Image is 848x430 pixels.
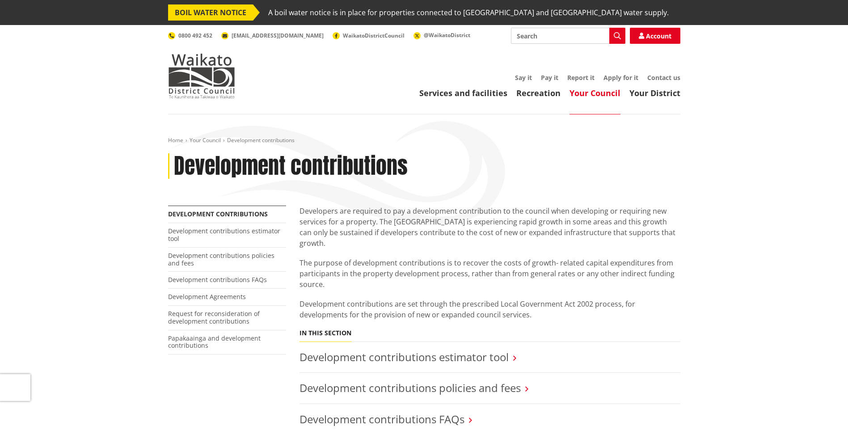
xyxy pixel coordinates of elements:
[300,299,680,320] p: Development contributions are set through the prescribed Local Government Act 2002 process, for d...
[174,153,408,179] h1: Development contributions
[190,136,221,144] a: Your Council
[570,88,620,98] a: Your Council
[221,32,324,39] a: [EMAIL_ADDRESS][DOMAIN_NAME]
[647,73,680,82] a: Contact us
[333,32,405,39] a: WaikatoDistrictCouncil
[629,88,680,98] a: Your District
[168,334,261,350] a: Papakaainga and development contributions
[603,73,638,82] a: Apply for it
[168,227,280,243] a: Development contributions estimator tool
[232,32,324,39] span: [EMAIL_ADDRESS][DOMAIN_NAME]
[168,292,246,301] a: Development Agreements
[168,4,253,21] span: BOIL WATER NOTICE
[424,31,470,39] span: @WaikatoDistrict
[168,210,268,218] a: Development contributions
[168,137,680,144] nav: breadcrumb
[300,257,680,290] p: The purpose of development contributions is to recover the costs of growth- related capital expen...
[630,28,680,44] a: Account
[516,88,561,98] a: Recreation
[300,350,509,364] a: Development contributions estimator tool
[300,412,464,426] a: Development contributions FAQs
[268,4,669,21] span: A boil water notice is in place for properties connected to [GEOGRAPHIC_DATA] and [GEOGRAPHIC_DAT...
[541,73,558,82] a: Pay it
[178,32,212,39] span: 0800 492 452
[168,32,212,39] a: 0800 492 452
[168,309,260,325] a: Request for reconsideration of development contributions
[343,32,405,39] span: WaikatoDistrictCouncil
[567,73,595,82] a: Report it
[168,54,235,98] img: Waikato District Council - Te Kaunihera aa Takiwaa o Waikato
[300,329,351,337] h5: In this section
[168,251,274,267] a: Development contributions policies and fees
[300,206,680,249] p: Developers are required to pay a development contribution to the council when developing or requi...
[511,28,625,44] input: Search input
[227,136,295,144] span: Development contributions
[300,380,521,395] a: Development contributions policies and fees
[413,31,470,39] a: @WaikatoDistrict
[419,88,507,98] a: Services and facilities
[515,73,532,82] a: Say it
[168,275,267,284] a: Development contributions FAQs
[168,136,183,144] a: Home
